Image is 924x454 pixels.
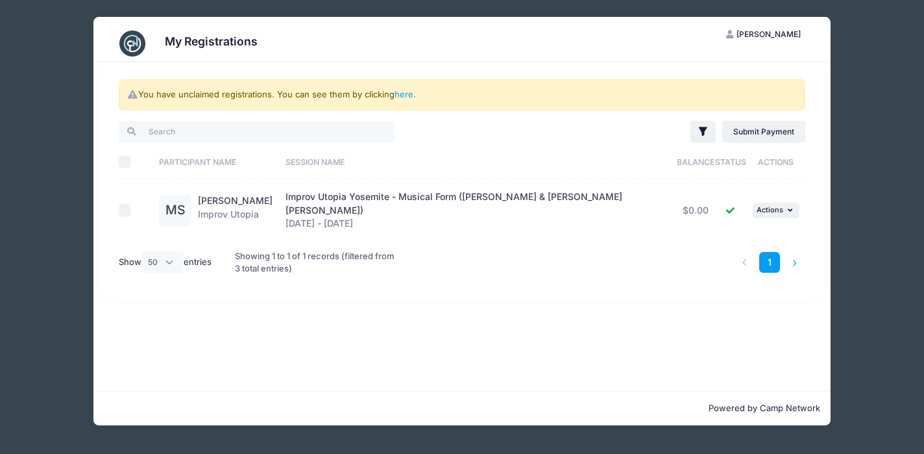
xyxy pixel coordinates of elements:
span: [PERSON_NAME] [736,29,801,39]
div: [DATE] - [DATE] [286,190,670,231]
th: Session Name: activate to sort column ascending [279,145,676,179]
div: Improv Utopia [198,194,273,227]
span: Improv Utopia Yosemite - Musical Form ([PERSON_NAME] & [PERSON_NAME] [PERSON_NAME]) [286,191,622,216]
a: Submit Payment [722,121,806,143]
a: here [395,89,413,99]
th: Participant Name: activate to sort column ascending [153,145,279,179]
select: Showentries [141,251,184,273]
input: Search [119,121,395,143]
div: You have unclaimed registrations. You can see them by clicking . [119,79,806,110]
th: Select All [119,145,153,179]
span: Actions [757,205,783,214]
th: Status: activate to sort column ascending [715,145,746,179]
a: [PERSON_NAME] [198,195,273,206]
td: $0.00 [676,179,715,241]
th: Balance: activate to sort column ascending [676,145,715,179]
button: Actions [753,203,799,218]
img: CampNetwork [119,31,145,57]
a: MS [159,205,191,216]
label: Show entries [119,251,212,273]
h3: My Registrations [165,34,258,48]
p: Powered by Camp Network [104,402,820,415]
a: 1 [759,252,781,273]
div: MS [159,194,191,227]
th: Actions: activate to sort column ascending [746,145,806,179]
div: Showing 1 to 1 of 1 records (filtered from 3 total entries) [235,242,397,284]
button: [PERSON_NAME] [714,23,812,45]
